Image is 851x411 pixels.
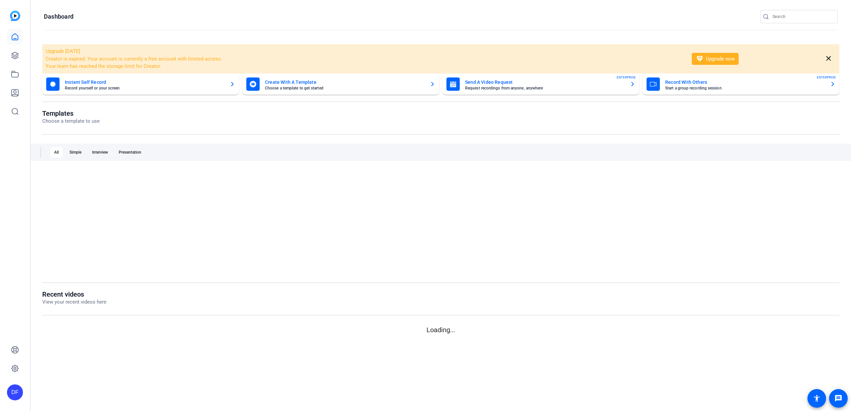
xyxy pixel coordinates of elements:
[65,78,224,86] mat-card-title: Instant Self Record
[88,147,112,158] div: Interview
[46,63,683,70] li: Your team has reached the storage limit for Creator.
[442,73,639,95] button: Send A Video RequestRequest recordings from anyone, anywhereENTERPRISE
[42,73,239,95] button: Instant Self RecordRecord yourself or your screen
[834,394,842,402] mat-icon: message
[46,48,80,54] span: Upgrade [DATE]
[7,384,23,400] div: DF
[42,298,106,306] p: View your recent videos here
[265,78,425,86] mat-card-title: Create With A Template
[65,147,85,158] div: Simple
[115,147,145,158] div: Presentation
[44,13,73,21] h1: Dashboard
[42,117,100,125] p: Choose a template to use
[65,86,224,90] mat-card-subtitle: Record yourself or your screen
[813,394,821,402] mat-icon: accessibility
[50,147,63,158] div: All
[692,53,739,65] button: Upgrade now
[817,75,836,80] span: ENTERPRISE
[265,86,425,90] mat-card-subtitle: Choose a template to get started
[465,86,625,90] mat-card-subtitle: Request recordings from anyone, anywhere
[42,290,106,298] h1: Recent videos
[643,73,839,95] button: Record With OthersStart a group recording sessionENTERPRISE
[242,73,439,95] button: Create With A TemplateChoose a template to get started
[824,55,833,63] mat-icon: close
[42,325,839,335] p: Loading...
[46,55,683,63] li: Creator is expired. Your account is currently a free account with limited access.
[10,11,20,21] img: blue-gradient.svg
[665,78,825,86] mat-card-title: Record With Others
[617,75,636,80] span: ENTERPRISE
[465,78,625,86] mat-card-title: Send A Video Request
[773,13,832,21] input: Search
[696,55,704,63] mat-icon: diamond
[665,86,825,90] mat-card-subtitle: Start a group recording session
[42,109,100,117] h1: Templates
